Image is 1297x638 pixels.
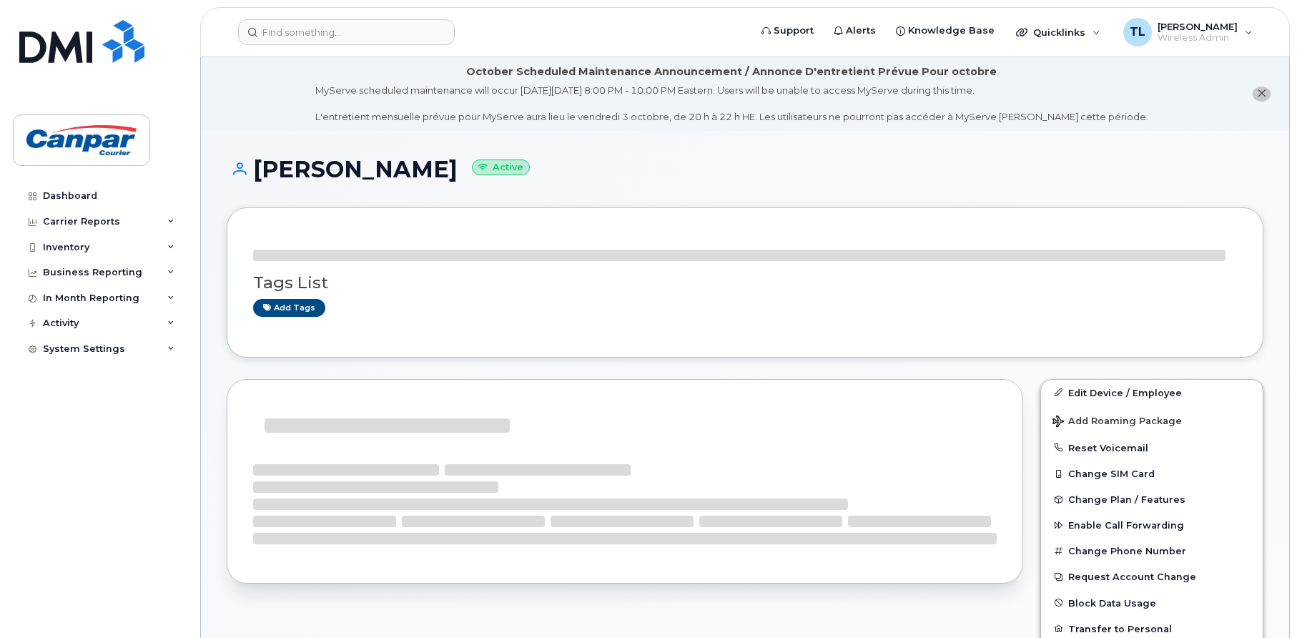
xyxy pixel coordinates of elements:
a: Edit Device / Employee [1041,380,1263,406]
button: Reset Voicemail [1041,435,1263,461]
button: Request Account Change [1041,564,1263,589]
span: Add Roaming Package [1052,416,1182,429]
button: Change Plan / Features [1041,486,1263,512]
span: Change Plan / Features [1068,494,1185,505]
button: Change SIM Card [1041,461,1263,486]
button: close notification [1253,87,1271,102]
button: Block Data Usage [1041,590,1263,616]
h3: Tags List [253,274,1237,292]
a: Add tags [253,299,325,317]
div: October Scheduled Maintenance Announcement / Annonce D'entretient Prévue Pour octobre [466,64,997,79]
button: Add Roaming Package [1041,406,1263,435]
h1: [PERSON_NAME] [227,157,1263,182]
button: Enable Call Forwarding [1041,512,1263,538]
small: Active [472,159,530,176]
span: Enable Call Forwarding [1068,520,1184,531]
button: Change Phone Number [1041,538,1263,564]
div: MyServe scheduled maintenance will occur [DATE][DATE] 8:00 PM - 10:00 PM Eastern. Users will be u... [315,84,1148,124]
